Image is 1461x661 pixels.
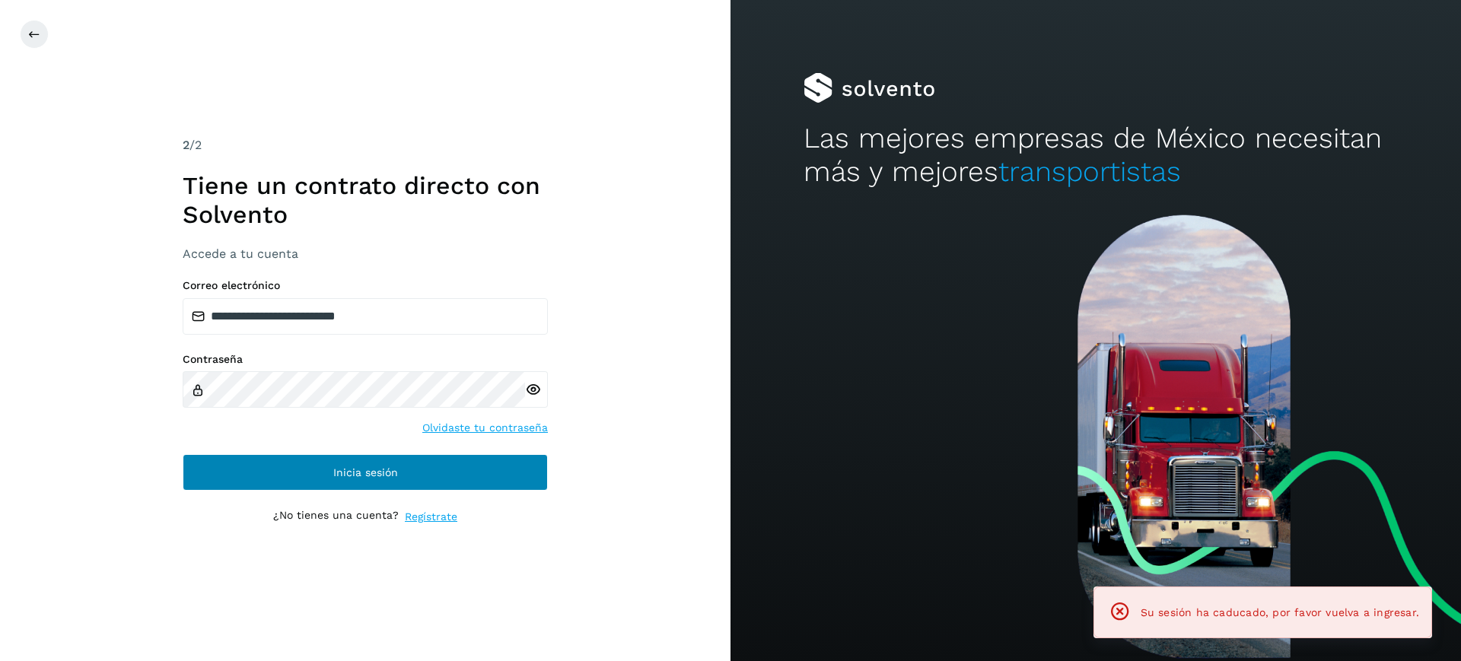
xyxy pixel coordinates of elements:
span: Inicia sesión [333,467,398,478]
span: 2 [183,138,189,152]
h2: Las mejores empresas de México necesitan más y mejores [804,122,1388,189]
h1: Tiene un contrato directo con Solvento [183,171,548,230]
label: Contraseña [183,353,548,366]
button: Inicia sesión [183,454,548,491]
span: Su sesión ha caducado, por favor vuelva a ingresar. [1141,606,1419,618]
h3: Accede a tu cuenta [183,246,548,261]
a: Regístrate [405,509,457,525]
span: transportistas [998,155,1181,188]
label: Correo electrónico [183,279,548,292]
div: /2 [183,136,548,154]
p: ¿No tienes una cuenta? [273,509,399,525]
a: Olvidaste tu contraseña [422,420,548,436]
